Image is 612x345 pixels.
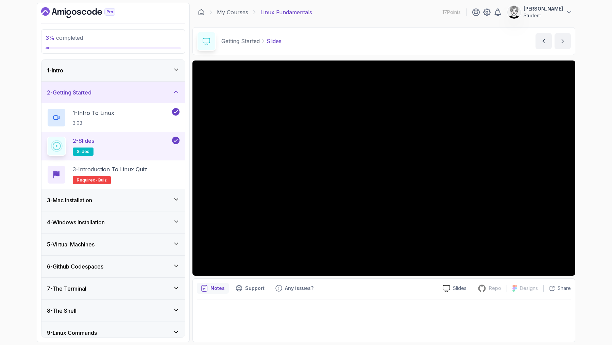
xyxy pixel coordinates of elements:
p: Designs [520,285,538,292]
p: Repo [489,285,501,292]
button: 4-Windows Installation [41,211,185,233]
button: previous content [535,33,552,49]
button: 2-Getting Started [41,82,185,103]
h3: 9 - Linux Commands [47,329,97,337]
button: 7-The Terminal [41,278,185,299]
button: 8-The Shell [41,300,185,322]
p: Slides [453,285,466,292]
h3: 7 - The Terminal [47,284,86,293]
button: next content [555,33,571,49]
button: Share [543,285,571,292]
a: Dashboard [41,7,131,18]
button: notes button [197,283,229,294]
p: Getting Started [221,37,260,45]
button: 2-Slidesslides [47,137,180,156]
button: Feedback button [271,283,318,294]
p: 2 - Slides [73,137,94,145]
span: 3 % [46,34,55,41]
h3: 1 - Intro [47,66,63,74]
h3: 5 - Virtual Machines [47,240,95,248]
span: completed [46,34,83,41]
p: 3 - Introduction to Linux Quiz [73,165,147,173]
p: 17 Points [442,9,461,16]
button: 9-Linux Commands [41,322,185,344]
button: 1-Intro [41,59,185,81]
span: slides [77,149,89,154]
button: 6-Github Codespaces [41,256,185,277]
h3: 4 - Windows Installation [47,218,105,226]
p: Support [245,285,265,292]
h3: 2 - Getting Started [47,88,91,97]
button: 5-Virtual Machines [41,234,185,255]
span: quiz [98,177,107,183]
button: 3-Mac Installation [41,189,185,211]
button: Support button [232,283,269,294]
img: user profile image [508,6,521,19]
h3: 6 - Github Codespaces [47,262,103,271]
p: Share [558,285,571,292]
span: Required- [77,177,98,183]
h3: 3 - Mac Installation [47,196,92,204]
p: Student [524,12,563,19]
p: Notes [210,285,225,292]
button: user profile image[PERSON_NAME]Student [507,5,573,19]
p: Slides [267,37,282,45]
a: My Courses [217,8,248,16]
p: Any issues? [285,285,313,292]
h3: 8 - The Shell [47,307,76,315]
p: 1 - Intro To Linux [73,109,114,117]
button: 3-Introduction to Linux QuizRequired-quiz [47,165,180,184]
p: 3:03 [73,120,114,126]
button: 1-Intro To Linux3:03 [47,108,180,127]
a: Dashboard [198,9,205,16]
p: [PERSON_NAME] [524,5,563,12]
p: Linux Fundamentals [260,8,312,16]
a: Slides [437,285,472,292]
